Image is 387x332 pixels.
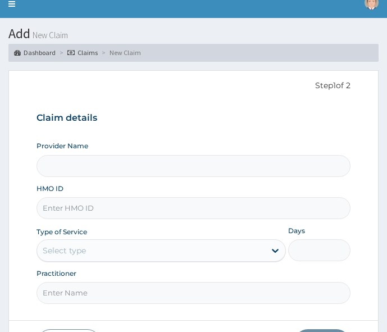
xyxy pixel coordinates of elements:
li: New Claim [99,48,141,57]
a: Dashboard [14,48,56,57]
h3: Claim details [37,112,350,124]
label: Practitioner [37,269,76,278]
label: HMO ID [37,184,63,193]
input: Enter Name [37,282,350,304]
small: New Claim [30,31,68,39]
label: Type of Service [37,227,87,237]
p: Step 1 of 2 [37,80,350,92]
input: Enter HMO ID [37,197,350,219]
a: Claims [67,48,98,57]
label: Days [288,226,305,235]
div: Select type [43,245,86,256]
label: Provider Name [37,141,88,151]
h1: Add [8,26,379,41]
